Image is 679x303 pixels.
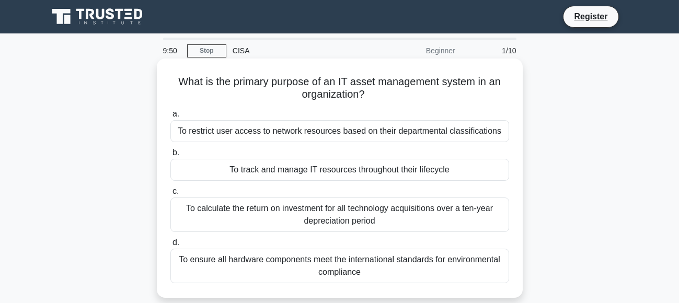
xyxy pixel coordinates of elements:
div: To ensure all hardware components meet the international standards for environmental compliance [170,249,509,283]
div: To calculate the return on investment for all technology acquisitions over a ten-year depreciatio... [170,197,509,232]
div: To restrict user access to network resources based on their departmental classifications [170,120,509,142]
h5: What is the primary purpose of an IT asset management system in an organization? [169,75,510,101]
a: Stop [187,44,226,57]
div: To track and manage IT resources throughout their lifecycle [170,159,509,181]
div: CISA [226,40,370,61]
a: Register [568,10,614,23]
span: d. [172,238,179,247]
div: 1/10 [462,40,523,61]
span: c. [172,187,179,195]
span: a. [172,109,179,118]
div: 9:50 [157,40,187,61]
span: b. [172,148,179,157]
div: Beginner [370,40,462,61]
